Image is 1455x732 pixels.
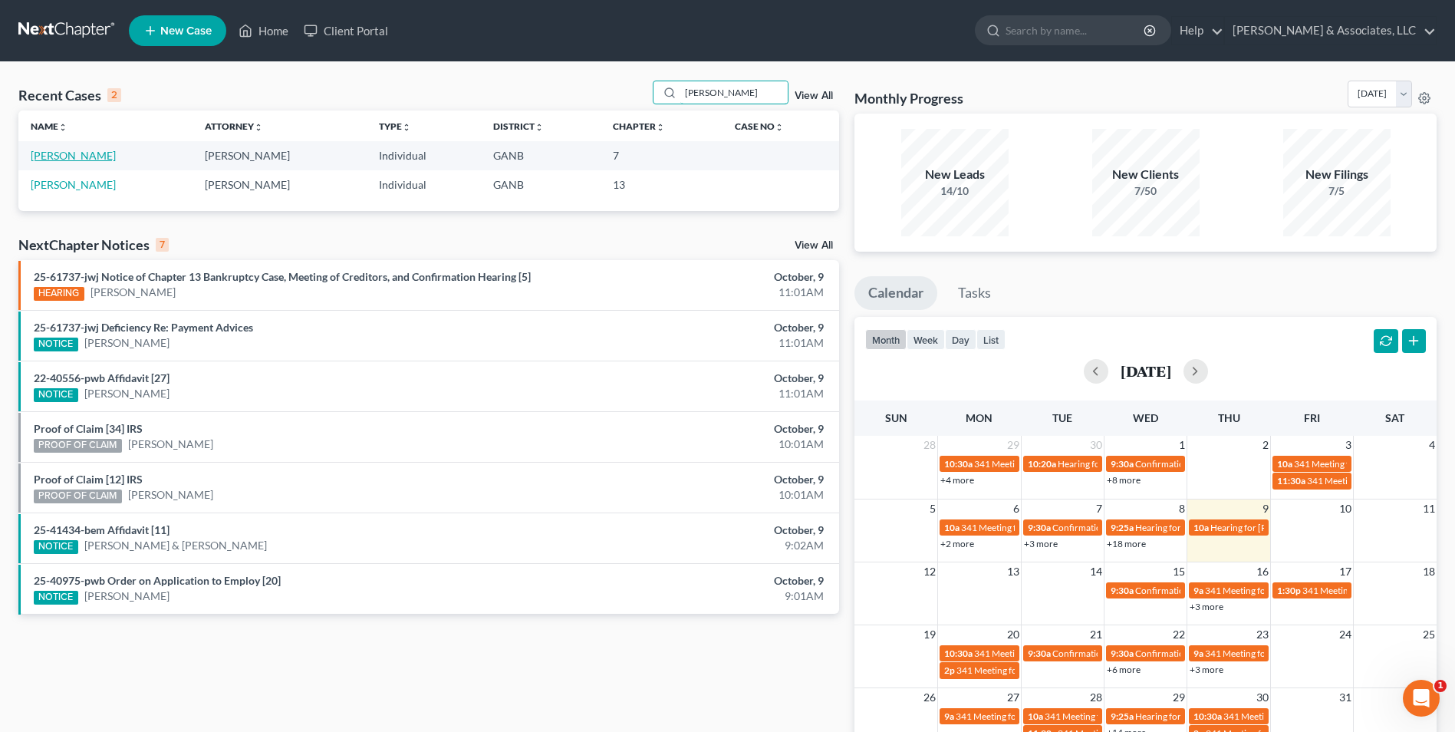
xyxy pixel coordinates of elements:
span: 1:30p [1277,585,1301,596]
a: [PERSON_NAME] [91,285,176,300]
a: [PERSON_NAME] [84,386,170,401]
a: Client Portal [296,17,396,45]
div: NOTICE [34,338,78,351]
a: [PERSON_NAME] [31,178,116,191]
a: +3 more [1190,664,1223,675]
td: 7 [601,141,723,170]
div: Recent Cases [18,86,121,104]
a: Calendar [854,276,937,310]
span: 9:25a [1111,711,1134,722]
span: 16 [1255,562,1270,581]
span: 24 [1338,625,1353,644]
span: 14 [1088,562,1104,581]
a: [PERSON_NAME] [128,487,213,503]
span: 341 Meeting for [PERSON_NAME] [974,458,1112,470]
span: Wed [1133,411,1158,424]
a: Proof of Claim [34] IRS [34,422,143,435]
a: [PERSON_NAME] [84,589,170,604]
span: 20 [1006,625,1021,644]
i: unfold_more [535,123,544,132]
span: 9:30a [1111,648,1134,659]
span: Confirmation Hearing for [PERSON_NAME] [1135,648,1311,659]
iframe: Intercom live chat [1403,680,1440,717]
a: Attorneyunfold_more [205,120,263,132]
span: Sat [1385,411,1404,424]
span: 341 Meeting for [PERSON_NAME] [1223,711,1361,722]
span: 9:30a [1028,522,1051,533]
a: Districtunfold_more [493,120,544,132]
a: +6 more [1107,664,1141,675]
td: [PERSON_NAME] [193,170,367,199]
span: Hearing for [PERSON_NAME] [1135,522,1255,533]
a: Typeunfold_more [379,120,411,132]
td: [PERSON_NAME] [193,141,367,170]
span: 2 [1261,436,1270,454]
td: 13 [601,170,723,199]
span: 30 [1255,688,1270,707]
span: 9:25a [1111,522,1134,533]
span: 1 [1434,680,1447,692]
a: Proof of Claim [12] IRS [34,473,143,486]
i: unfold_more [775,123,784,132]
a: Tasks [944,276,1005,310]
a: View All [795,240,833,251]
td: GANB [481,170,601,199]
div: 10:01AM [571,437,824,452]
td: Individual [367,141,481,170]
div: 7/50 [1092,183,1200,199]
a: View All [795,91,833,101]
span: 21 [1088,625,1104,644]
span: 12 [922,562,937,581]
a: 25-40975-pwb Order on Application to Employ [20] [34,574,281,587]
span: 5 [928,500,937,518]
a: Nameunfold_more [31,120,67,132]
span: Fri [1304,411,1320,424]
span: 8 [1177,500,1187,518]
input: Search by name... [1006,16,1146,45]
button: list [976,329,1006,350]
button: week [907,329,945,350]
span: Confirmation Hearing for [PERSON_NAME] [PERSON_NAME] [1135,585,1384,596]
div: 2 [107,88,121,102]
div: NOTICE [34,591,78,605]
i: unfold_more [402,123,411,132]
span: Tue [1052,411,1072,424]
a: [PERSON_NAME] & Associates, LLC [1225,17,1436,45]
span: 10 [1338,500,1353,518]
div: PROOF OF CLAIM [34,439,122,453]
span: Confirmation Hearing for [PERSON_NAME] [1052,648,1228,659]
span: Hearing for [PERSON_NAME] [1135,711,1255,722]
span: 28 [1088,688,1104,707]
div: New Leads [901,166,1009,183]
span: 341 Meeting for [PERSON_NAME] [1302,585,1440,596]
div: October, 9 [571,573,824,589]
div: 11:01AM [571,285,824,300]
span: 341 Meeting for [PERSON_NAME] [961,522,1099,533]
span: 22 [1171,625,1187,644]
span: 7 [1095,500,1104,518]
span: 30 [1088,436,1104,454]
span: Thu [1218,411,1240,424]
h3: Monthly Progress [854,89,963,107]
span: 13 [1006,562,1021,581]
span: 10a [1028,711,1043,722]
div: 14/10 [901,183,1009,199]
span: 31 [1338,688,1353,707]
a: [PERSON_NAME] [128,437,213,452]
span: 25 [1421,625,1437,644]
span: 4 [1427,436,1437,454]
div: New Clients [1092,166,1200,183]
div: 7/5 [1283,183,1391,199]
span: Confirmation Hearing for [PERSON_NAME] [1052,522,1228,533]
span: 9:30a [1111,458,1134,470]
a: [PERSON_NAME] [84,335,170,351]
span: Sun [885,411,907,424]
a: +4 more [940,474,974,486]
span: 11:30a [1277,475,1305,486]
td: GANB [481,141,601,170]
span: Confirmation Hearing for [PERSON_NAME] [1135,458,1311,470]
input: Search by name... [680,81,788,104]
span: 28 [922,436,937,454]
span: 341 Meeting for [PERSON_NAME] [956,664,1095,676]
div: 11:01AM [571,335,824,351]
